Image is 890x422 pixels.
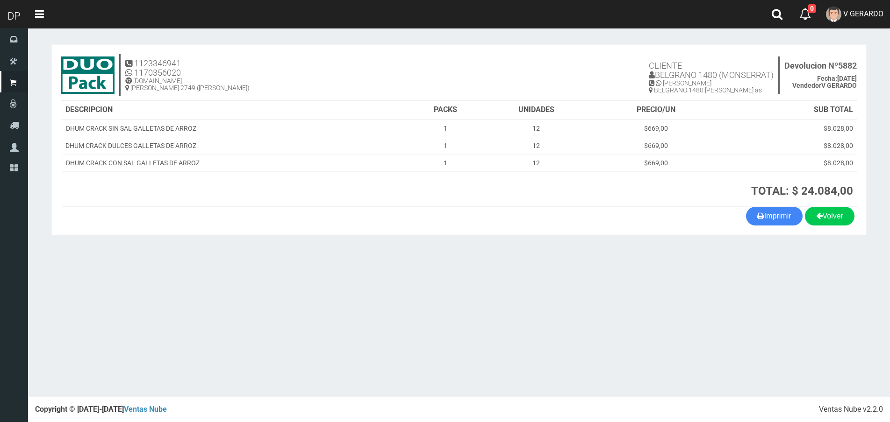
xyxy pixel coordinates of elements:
td: DHUM CRACK DULCES GALLETAS DE ARROZ [62,137,408,155]
strong: Copyright © [DATE]-[DATE] [35,405,167,414]
strong: Devolucion Nº [784,61,838,70]
span: V GERARDO [843,9,883,18]
td: $669,00 [589,155,722,172]
td: 1 [408,120,483,137]
td: $8.028,00 [723,120,857,137]
th: SUB TOTAL [723,101,857,120]
img: 15ec80cb8f772e35c0579ae6ae841c79.jpg [61,56,115,94]
td: 12 [483,137,589,155]
h5: [DOMAIN_NAME] [PERSON_NAME] 2749 ([PERSON_NAME]) [125,77,250,92]
b: [DATE] [817,75,857,82]
h5: [PERSON_NAME] BELGRANO 1480 [PERSON_NAME] as [649,80,774,94]
div: Ventas Nube v2.2.0 [819,404,883,415]
td: DHUM CRACK SIN SAL GALLETAS DE ARROZ [62,120,408,137]
th: UNIDADES [483,101,589,120]
td: 12 [483,155,589,172]
td: 12 [483,120,589,137]
td: $669,00 [589,120,722,137]
span: 0 [808,4,816,13]
td: $8.028,00 [723,155,857,172]
h4: 1123346941 1170356020 [125,59,250,77]
strong: Fecha: [817,75,837,82]
img: User Image [826,7,841,22]
th: DESCRIPCION [62,101,408,120]
strong: Vendedor [792,82,821,89]
b: 5882 [784,61,857,70]
a: Ventas Nube [124,405,167,414]
th: PRECIO/UN [589,101,722,120]
td: $8.028,00 [723,137,857,155]
button: Imprimir [746,207,803,225]
strong: TOTAL: $ 24.084,00 [751,184,853,197]
td: DHUM CRACK CON SAL GALLETAS DE ARROZ [62,155,408,172]
td: 1 [408,155,483,172]
h4: CLIENTE BELGRANO 1480 (MONSERRAT) [649,61,774,80]
td: 1 [408,137,483,155]
a: Volver [805,207,854,225]
b: V GERARDO [792,82,857,89]
td: $669,00 [589,137,722,155]
th: PACKS [408,101,483,120]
